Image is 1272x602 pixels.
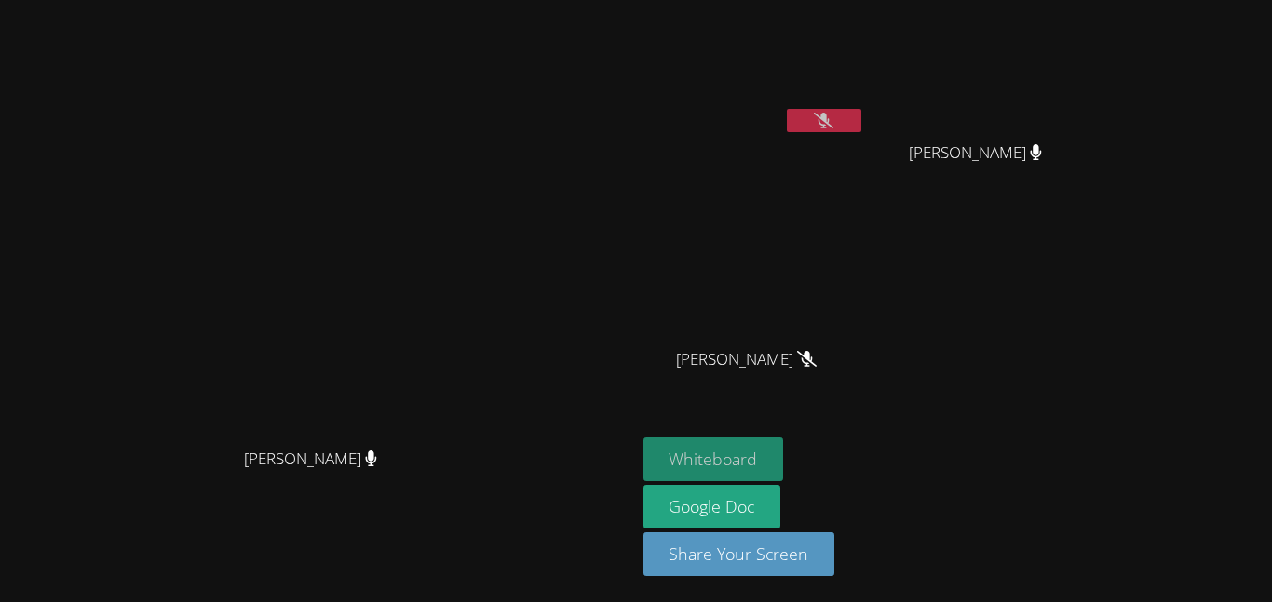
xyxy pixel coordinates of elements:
[643,532,835,576] button: Share Your Screen
[643,485,781,528] a: Google Doc
[909,140,1042,167] span: [PERSON_NAME]
[643,437,784,481] button: Whiteboard
[244,446,377,473] span: [PERSON_NAME]
[676,346,817,373] span: [PERSON_NAME]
